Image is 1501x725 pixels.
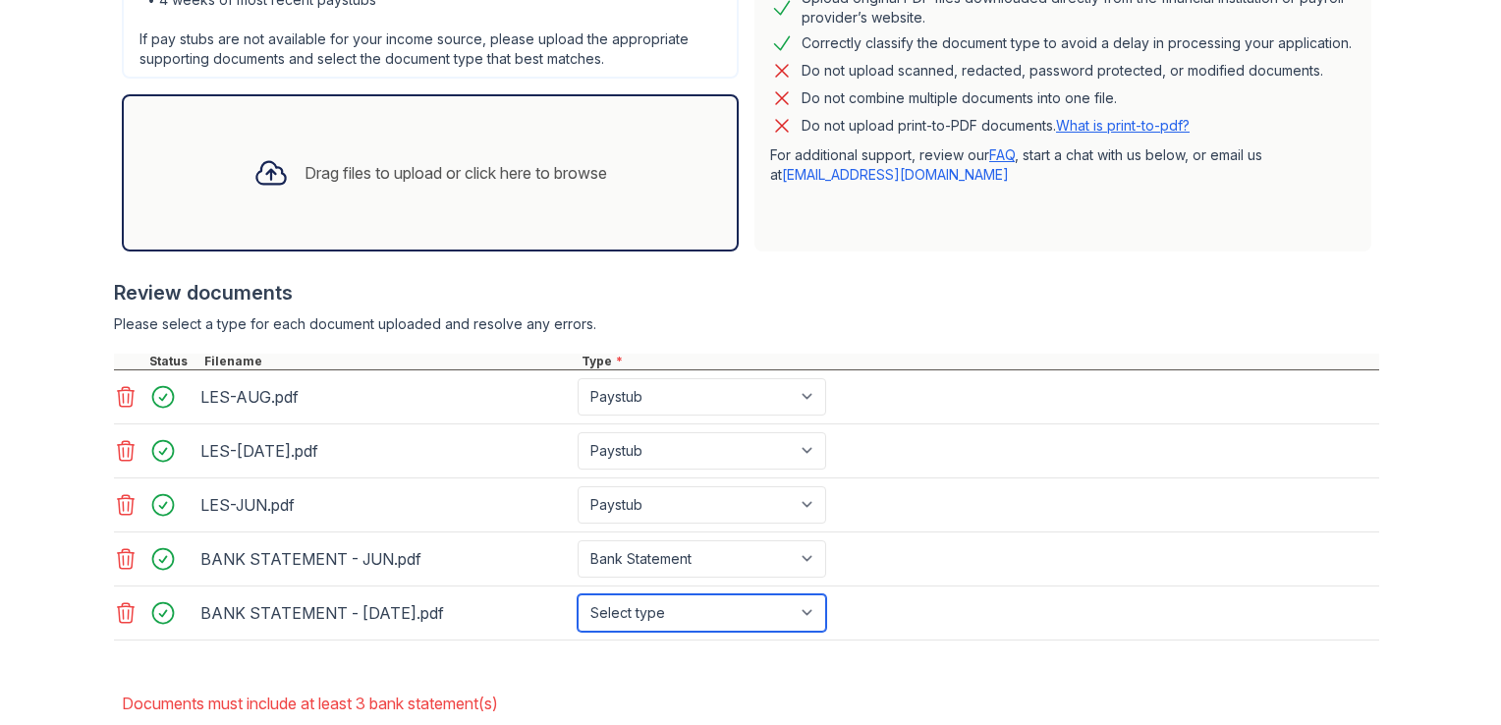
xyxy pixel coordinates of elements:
[802,31,1352,55] div: Correctly classify the document type to avoid a delay in processing your application.
[200,489,570,521] div: LES-JUN.pdf
[770,145,1356,185] p: For additional support, review our , start a chat with us below, or email us at
[578,354,1379,369] div: Type
[782,166,1009,183] a: [EMAIL_ADDRESS][DOMAIN_NAME]
[145,354,200,369] div: Status
[802,59,1323,83] div: Do not upload scanned, redacted, password protected, or modified documents.
[1056,117,1190,134] a: What is print-to-pdf?
[114,279,1379,307] div: Review documents
[200,543,570,575] div: BANK STATEMENT - JUN.pdf
[200,435,570,467] div: LES-[DATE].pdf
[305,161,607,185] div: Drag files to upload or click here to browse
[200,354,578,369] div: Filename
[989,146,1015,163] a: FAQ
[802,116,1190,136] p: Do not upload print-to-PDF documents.
[200,381,570,413] div: LES-AUG.pdf
[802,86,1117,110] div: Do not combine multiple documents into one file.
[122,684,1379,723] li: Documents must include at least 3 bank statement(s)
[200,597,570,629] div: BANK STATEMENT - [DATE].pdf
[114,314,1379,334] div: Please select a type for each document uploaded and resolve any errors.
